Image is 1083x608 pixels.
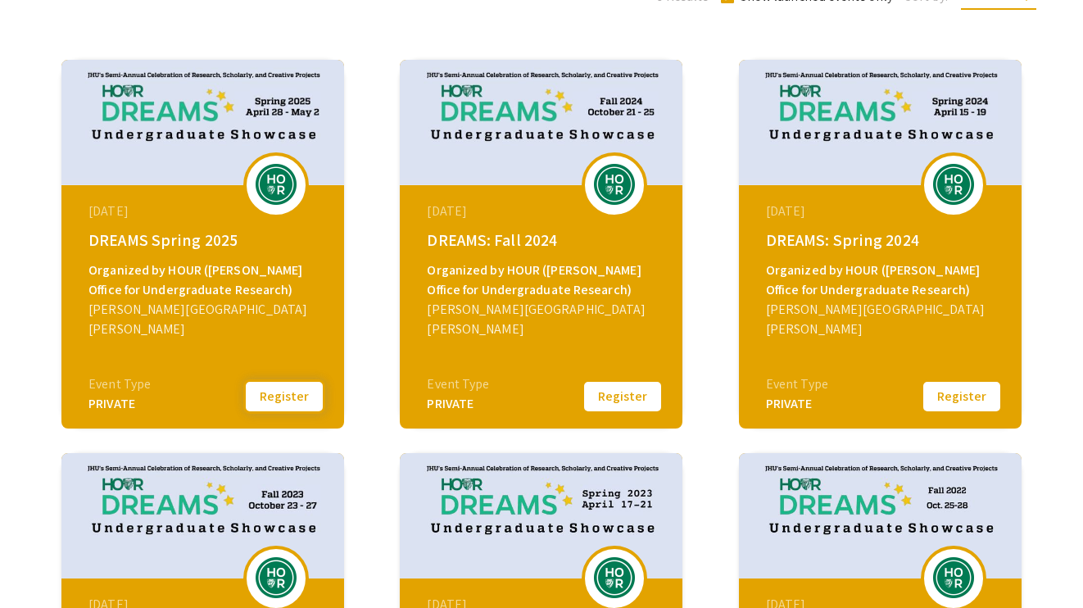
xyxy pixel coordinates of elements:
[590,557,639,598] img: dreams-spring-2023_eventLogo_75360d_.png
[739,60,1022,185] img: dreams-spring-2024_eventCoverPhoto_ffb700__thumb.jpg
[61,453,344,579] img: dreams-fall-2023_eventCoverPhoto_d3d732__thumb.jpg
[427,202,659,221] div: [DATE]
[400,60,682,185] img: dreams-fall-2024_eventCoverPhoto_0caa39__thumb.jpg
[590,164,639,205] img: dreams-fall-2024_eventLogo_ff6658_.png
[929,164,978,205] img: dreams-spring-2024_eventLogo_346f6f_.png
[88,300,321,339] div: [PERSON_NAME][GEOGRAPHIC_DATA][PERSON_NAME]
[766,374,828,394] div: Event Type
[12,534,70,596] iframe: Chat
[766,261,999,300] div: Organized by HOUR ([PERSON_NAME] Office for Undergraduate Research)
[251,164,301,205] img: dreams-spring-2025_eventLogo_7b54a7_.png
[766,228,999,252] div: DREAMS: Spring 2024
[921,379,1003,414] button: Register
[427,261,659,300] div: Organized by HOUR ([PERSON_NAME] Office for Undergraduate Research)
[582,379,664,414] button: Register
[427,394,489,414] div: PRIVATE
[427,374,489,394] div: Event Type
[243,379,325,414] button: Register
[427,228,659,252] div: DREAMS: Fall 2024
[929,557,978,598] img: dreams-fall-2022_eventLogo_81fd70_.png
[88,202,321,221] div: [DATE]
[88,394,151,414] div: PRIVATE
[88,261,321,300] div: Organized by HOUR ([PERSON_NAME] Office for Undergraduate Research)
[766,202,999,221] div: [DATE]
[739,453,1022,579] img: dreams-fall-2022_eventCoverPhoto_564f57__thumb.jpg
[766,300,999,339] div: [PERSON_NAME][GEOGRAPHIC_DATA][PERSON_NAME]
[88,228,321,252] div: DREAMS Spring 2025
[251,557,301,598] img: dreams-fall-2023_eventLogo_4fff3a_.png
[766,394,828,414] div: PRIVATE
[400,453,682,579] img: dreams-spring-2023_eventCoverPhoto_a4ac1d__thumb.jpg
[88,374,151,394] div: Event Type
[61,60,344,185] img: dreams-spring-2025_eventCoverPhoto_df4d26__thumb.jpg
[427,300,659,339] div: [PERSON_NAME][GEOGRAPHIC_DATA][PERSON_NAME]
